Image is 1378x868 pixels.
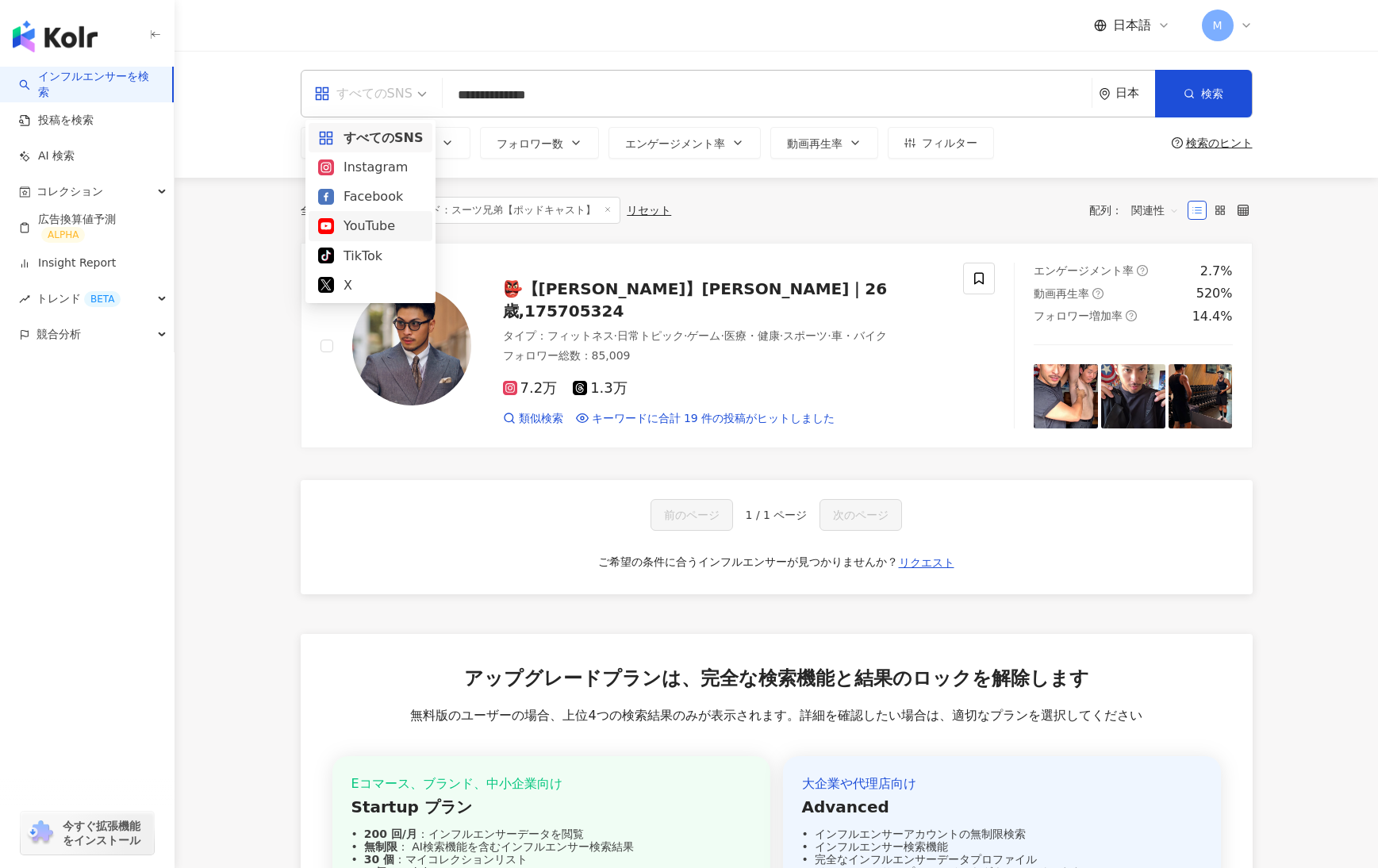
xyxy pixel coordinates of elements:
span: フォロワー増加率 [1034,309,1123,322]
div: Instagram [318,157,423,177]
div: 日本 [1115,86,1155,100]
div: ： AI検索機能を含むインフルエンサー検索結果 [351,840,751,853]
div: すべてのSNS [318,128,423,148]
div: 14.4% [1192,308,1233,325]
img: post-image [1101,364,1165,428]
span: 競合分析 [36,317,81,352]
div: インフルエンサーアカウントの無制限検索 [802,828,1202,840]
span: 👺【[PERSON_NAME]】[PERSON_NAME]｜26歳,175705324 [503,279,888,321]
a: searchインフルエンサーを検索 [19,69,159,100]
a: 投稿を検索 [19,113,94,129]
div: YouTube [318,216,423,236]
span: スポーツ [783,329,827,342]
div: すべてのSNS [314,81,413,106]
button: タイプ [301,127,386,159]
strong: 無制限 [364,840,397,853]
span: rise [19,294,30,305]
div: 全 件 [301,204,331,217]
span: フィットネス [547,329,614,342]
a: AI 検索 [19,148,75,164]
span: 1 / 1 ページ [746,509,808,521]
span: question-circle [1126,310,1137,321]
button: 検索 [1155,70,1252,117]
span: · [684,329,687,342]
span: 無料版のユーザーの場合、上位4つの検索結果のみが表示されます。詳細を確認したい場合は、適切なプランを選択してください [410,707,1142,724]
button: フィルター [888,127,994,159]
span: 日本語 [1113,17,1151,34]
span: 動画再生率 [787,137,843,150]
span: environment [1099,88,1111,100]
div: 配列： [1089,198,1188,223]
a: キーワードに合計 19 件の投稿がヒットしました [576,411,835,427]
span: 日常トピック [617,329,684,342]
span: 類似検索 [519,411,563,427]
div: 大企業や代理店向け [802,775,1202,793]
img: KOL Avatar [352,286,471,405]
span: · [720,329,724,342]
div: ：マイコレクションリスト [351,853,751,866]
button: 動画再生率 [770,127,878,159]
div: 2.7% [1200,263,1233,280]
span: appstore [314,86,330,102]
span: M [1212,17,1222,34]
span: ゲーム [687,329,720,342]
strong: 200 回/月 [364,828,417,840]
span: キーワード：スーツ兄弟【ポッドキャスト】 [381,197,620,224]
span: 車・バイク [831,329,887,342]
button: リクエスト [898,550,955,575]
a: 類似検索 [503,411,563,427]
div: Facebook [318,186,423,206]
span: トレンド [36,281,121,317]
div: BETA [84,291,121,307]
a: Insight Report [19,255,116,271]
span: アップグレードプランは、完全な検索機能と結果のロックを解除します [464,666,1089,693]
span: appstore [318,130,334,146]
div: Startup プラン [351,796,751,818]
span: · [827,329,831,342]
span: 医療・健康 [724,329,780,342]
div: TikTok [318,246,423,266]
span: question-circle [1137,265,1148,276]
img: chrome extension [25,820,56,846]
div: Eコマース、ブランド、中小企業向け [351,775,751,793]
button: エンゲージメント率 [608,127,761,159]
div: Advanced [802,796,1202,818]
div: リセット [627,204,671,217]
a: chrome extension今すぐ拡張機能をインストール [21,812,154,855]
button: フォロワー数 [480,127,599,159]
strong: 30 個 [364,853,394,866]
img: logo [13,21,98,52]
span: フィルター [922,136,977,149]
span: 検索 [1201,87,1223,100]
span: 7.2万 [503,380,558,397]
span: · [614,329,617,342]
span: question-circle [1092,288,1104,299]
span: 今すぐ拡張機能をインストール [63,819,149,847]
div: インフルエンサー検索機能 [802,840,1202,853]
div: ：インフルエンサーデータを閲覧 [351,828,751,840]
span: キーワードに合計 19 件の投稿がヒットしました [592,411,835,427]
a: 広告換算値予測ALPHA [19,212,161,244]
span: リクエスト [899,556,954,569]
div: タイプ ： [503,328,945,344]
div: フォロワー総数 ： 85,009 [503,348,945,364]
div: 完全なインフルエンサーデータプロファイル [802,853,1202,866]
span: question-circle [1172,137,1183,148]
button: 次のページ [820,499,902,531]
span: · [780,329,783,342]
span: コレクション [36,174,103,209]
span: エンゲージメント率 [625,137,725,150]
span: フォロワー数 [497,137,563,150]
span: 動画再生率 [1034,287,1089,300]
div: X [318,275,423,295]
span: 関連性 [1131,198,1179,223]
div: 520% [1196,285,1233,302]
button: 前のページ [651,499,733,531]
div: 検索のヒント [1186,136,1253,149]
div: ご希望の条件に合うインフルエンサーが見つかりませんか？ [598,555,898,570]
span: 1.3万 [573,380,628,397]
span: エンゲージメント率 [1034,264,1134,277]
img: post-image [1034,364,1098,428]
a: KOL Avatar👺【[PERSON_NAME]】[PERSON_NAME]｜26歳,175705324タイプ：フィットネス·日常トピック·ゲーム·医療・健康·スポーツ·車・バイクフォロワー総... [301,243,1253,448]
img: post-image [1169,364,1233,428]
